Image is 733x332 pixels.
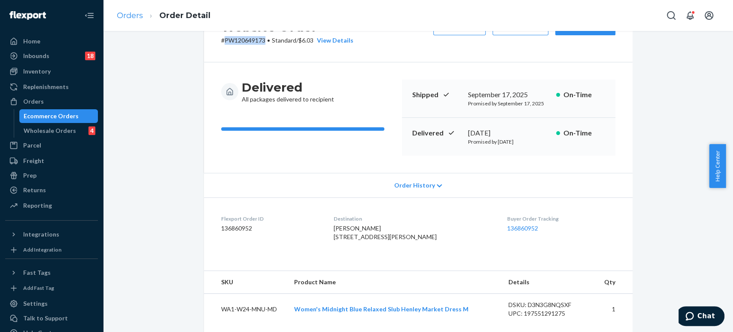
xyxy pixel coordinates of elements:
a: Reporting [5,199,98,212]
div: Replenishments [23,83,69,91]
div: Freight [23,157,44,165]
div: DSKU: D3N3G8NQSXF [508,301,589,309]
div: Wholesale Orders [24,126,76,135]
a: 136860952 [507,224,538,232]
div: Add Fast Tag [23,284,54,292]
span: Standard [272,37,296,44]
a: Settings [5,297,98,310]
div: Inbounds [23,52,49,60]
div: Ecommerce Orders [24,112,79,120]
div: [DATE] [468,128,549,138]
p: On-Time [563,90,605,100]
h3: Delivered [242,80,334,95]
div: 4 [88,126,95,135]
a: Prep [5,169,98,182]
th: SKU [204,271,287,294]
a: Orders [117,11,143,20]
a: Wholesale Orders4 [19,124,98,138]
p: Shipped [412,90,461,100]
p: On-Time [563,128,605,138]
dt: Buyer Order Tracking [507,215,615,222]
span: [PERSON_NAME] [STREET_ADDRESS][PERSON_NAME] [334,224,437,240]
iframe: Opens a widget where you can chat to one of our agents [678,306,724,328]
a: Add Fast Tag [5,283,98,293]
div: Inventory [23,67,51,76]
p: Promised by September 17, 2025 [468,100,549,107]
div: Reporting [23,201,52,210]
button: Talk to Support [5,311,98,325]
div: Talk to Support [23,314,68,323]
button: Integrations [5,227,98,241]
p: # PW120649173 / $6.03 [221,36,353,45]
div: Integrations [23,230,59,239]
img: Flexport logo [9,11,46,20]
div: Returns [23,186,46,194]
td: 1 [596,294,633,325]
div: September 17, 2025 [468,90,549,100]
a: Freight [5,154,98,168]
div: Home [23,37,40,46]
button: Open account menu [700,7,718,24]
span: Order History [394,181,435,190]
dt: Destination [334,215,493,222]
button: Open Search Box [663,7,680,24]
p: Promised by [DATE] [468,138,549,145]
p: Delivered [412,128,461,138]
button: Fast Tags [5,266,98,280]
a: Order Detail [159,11,210,20]
a: Inbounds18 [5,49,98,63]
div: Settings [23,299,48,308]
a: Inventory [5,65,98,78]
div: Orders [23,97,44,106]
a: Replenishments [5,80,98,94]
span: • [267,37,270,44]
button: Help Center [709,144,726,188]
button: Close Navigation [81,7,98,24]
div: UPC: 197551291275 [508,309,589,318]
a: Ecommerce Orders [19,109,98,123]
dd: 136860952 [221,224,320,233]
div: Parcel [23,141,41,150]
td: WA1-W24-MNU-MD [204,294,287,325]
th: Qty [596,271,633,294]
div: 18 [85,52,95,60]
a: Home [5,34,98,48]
th: Details [501,271,596,294]
a: Women's Midnight Blue Relaxed Slub Henley Market Dress M [294,305,468,313]
div: Fast Tags [23,268,51,277]
div: Add Integration [23,246,61,253]
button: View Details [313,36,353,45]
button: Open notifications [681,7,699,24]
div: Prep [23,171,36,180]
div: All packages delivered to recipient [242,80,334,104]
a: Returns [5,183,98,197]
a: Parcel [5,138,98,152]
ol: breadcrumbs [110,3,217,28]
th: Product Name [287,271,502,294]
dt: Flexport Order ID [221,215,320,222]
a: Add Integration [5,245,98,255]
a: Orders [5,95,98,108]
